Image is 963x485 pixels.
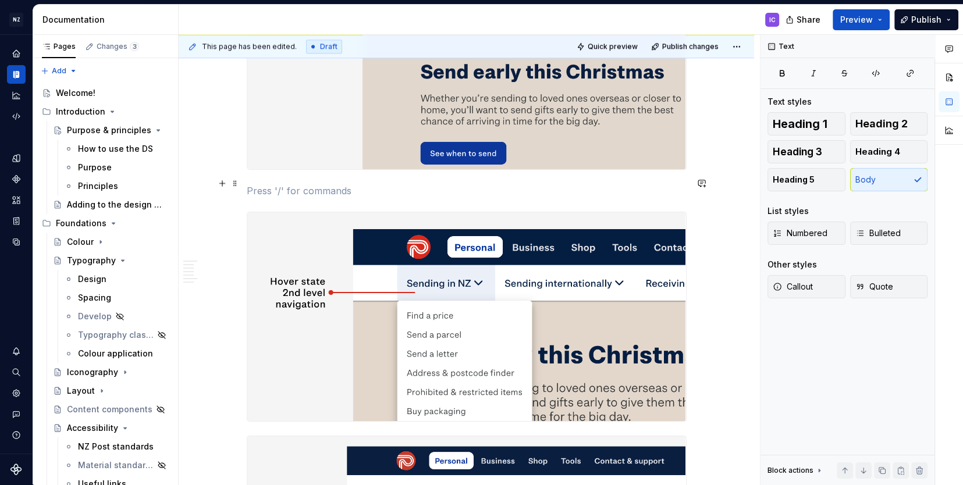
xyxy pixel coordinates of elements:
[130,42,139,51] span: 3
[850,140,928,163] button: Heading 4
[773,174,815,186] span: Heading 5
[59,344,173,363] a: Colour application
[894,9,958,30] button: Publish
[588,42,638,51] span: Quick preview
[59,456,173,475] a: Material standards
[7,107,26,126] a: Code automation
[7,212,26,230] a: Storybook stories
[56,87,95,99] div: Welcome!
[67,255,116,266] div: Typography
[78,441,154,452] div: NZ Post standards
[7,384,26,402] a: Settings
[37,214,173,233] div: Foundations
[42,42,76,51] div: Pages
[573,38,643,55] button: Quick preview
[855,227,901,239] span: Bulleted
[7,191,26,209] div: Assets
[855,281,893,293] span: Quote
[97,42,139,51] div: Changes
[247,212,686,421] img: 43d8aef9-37c4-4891-adff-9dc1f5a40e67.png
[855,146,900,158] span: Heading 4
[7,363,26,381] button: Search ⌘K
[59,158,173,177] a: Purpose
[42,14,173,26] div: Documentation
[773,146,822,158] span: Heading 3
[767,205,809,217] div: List styles
[78,143,153,155] div: How to use the DS
[10,463,22,475] a: Supernova Logo
[767,462,824,479] div: Block actions
[48,121,173,140] a: Purpose & principles
[202,42,297,51] span: This page has been edited.
[78,273,106,285] div: Design
[67,422,118,434] div: Accessibility
[7,65,26,84] a: Documentation
[7,405,26,423] button: Contact support
[7,342,26,361] button: Notifications
[9,13,23,27] div: NZ
[67,366,118,378] div: Iconography
[911,14,941,26] span: Publish
[52,66,66,76] span: Add
[67,199,163,211] div: Adding to the design system
[59,140,173,158] a: How to use the DS
[769,15,776,24] div: IC
[59,270,173,288] a: Design
[850,112,928,135] button: Heading 2
[48,400,173,419] a: Content components
[78,329,154,341] div: Typography classes
[833,9,890,30] button: Preview
[48,195,173,214] a: Adding to the design system
[767,96,812,108] div: Text styles
[56,217,106,229] div: Foundations
[48,381,173,400] a: Layout
[67,236,94,248] div: Colour
[7,233,26,251] a: Data sources
[56,106,105,117] div: Introduction
[67,124,151,136] div: Purpose & principles
[648,38,724,55] button: Publish changes
[320,42,337,51] span: Draft
[7,149,26,167] a: Design tokens
[767,275,845,298] button: Callout
[48,251,173,270] a: Typography
[78,292,111,304] div: Spacing
[37,102,173,121] div: Introduction
[850,222,928,245] button: Bulleted
[48,363,173,381] a: Iconography
[59,288,173,307] a: Spacing
[78,180,118,192] div: Principles
[840,14,873,26] span: Preview
[767,259,817,270] div: Other styles
[7,44,26,63] a: Home
[59,307,173,326] a: Develop
[773,118,827,130] span: Heading 1
[78,311,112,322] div: Develop
[767,168,845,191] button: Heading 5
[78,459,154,471] div: Material standards
[7,170,26,188] a: Components
[59,326,173,344] a: Typography classes
[855,118,908,130] span: Heading 2
[773,227,827,239] span: Numbered
[850,275,928,298] button: Quote
[773,281,813,293] span: Callout
[48,233,173,251] a: Colour
[67,404,152,415] div: Content components
[78,162,112,173] div: Purpose
[7,86,26,105] a: Analytics
[662,42,719,51] span: Publish changes
[37,63,81,79] button: Add
[37,84,173,102] a: Welcome!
